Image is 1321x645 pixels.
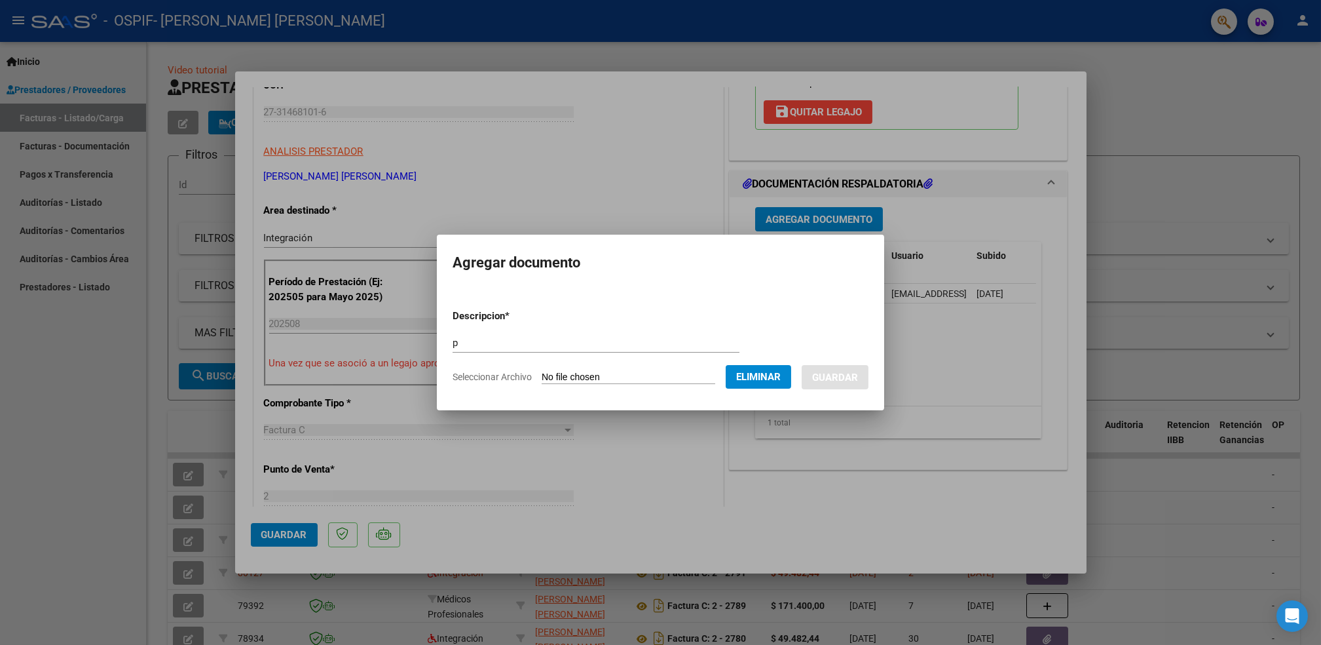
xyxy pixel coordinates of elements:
[736,371,781,383] span: Eliminar
[453,309,578,324] p: Descripcion
[812,372,858,383] span: Guardar
[1276,600,1308,632] div: Open Intercom Messenger
[802,365,868,389] button: Guardar
[453,372,532,382] span: Seleccionar Archivo
[453,250,868,275] h2: Agregar documento
[726,365,791,389] button: Eliminar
